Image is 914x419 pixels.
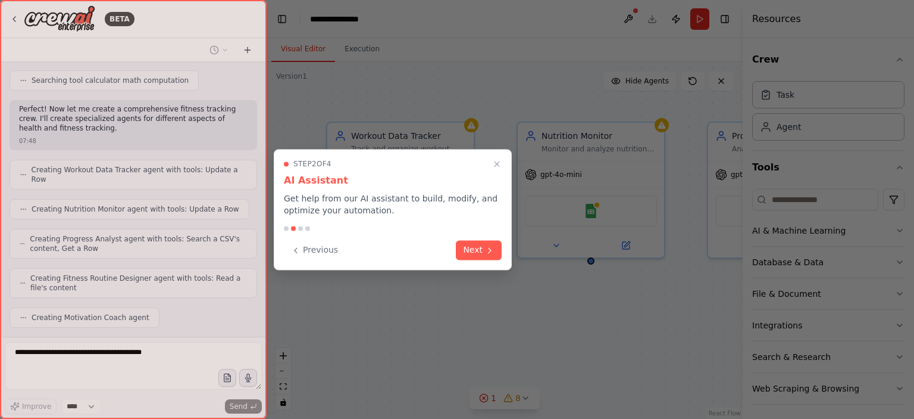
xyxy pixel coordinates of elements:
p: Get help from our AI assistant to build, modify, and optimize your automation. [284,193,502,216]
span: Step 2 of 4 [293,159,331,169]
button: Hide left sidebar [274,11,290,27]
button: Previous [284,240,345,260]
h3: AI Assistant [284,173,502,188]
button: Next [456,240,502,260]
button: Close walkthrough [490,157,504,171]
